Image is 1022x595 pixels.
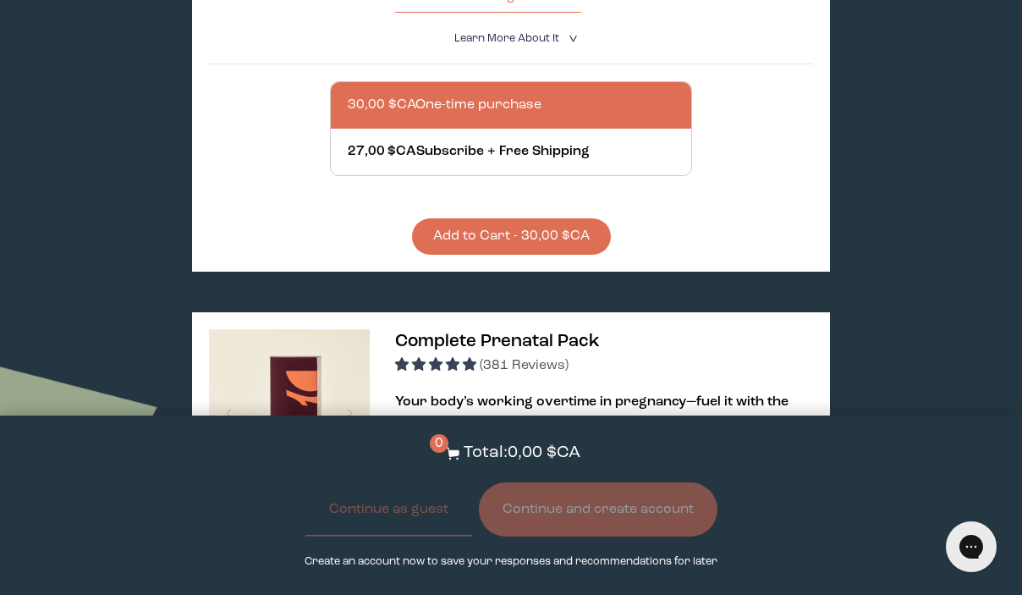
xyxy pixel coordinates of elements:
img: thumbnail image [209,329,370,490]
button: Continue and create account [479,482,717,537]
span: (381 Reviews) [480,359,569,372]
span: Learn More About it [454,33,559,44]
strong: Your body’s working overtime in pregnancy—fuel it with the very best nutrients [395,395,788,428]
button: Continue as guest [305,482,472,537]
p: Create an account now to save your responses and recommendations for later [305,554,717,570]
iframe: Gorgias live chat messenger [937,515,1005,578]
p: Total: 0,00 $CA [464,441,580,466]
summary: Learn More About it < [454,30,568,47]
button: Add to Cart - 30,00 $CA [412,218,611,255]
span: 0 [430,434,448,453]
i: < [563,34,580,43]
span: 4.91 stars [395,359,480,372]
span: Complete Prenatal Pack [395,333,600,350]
